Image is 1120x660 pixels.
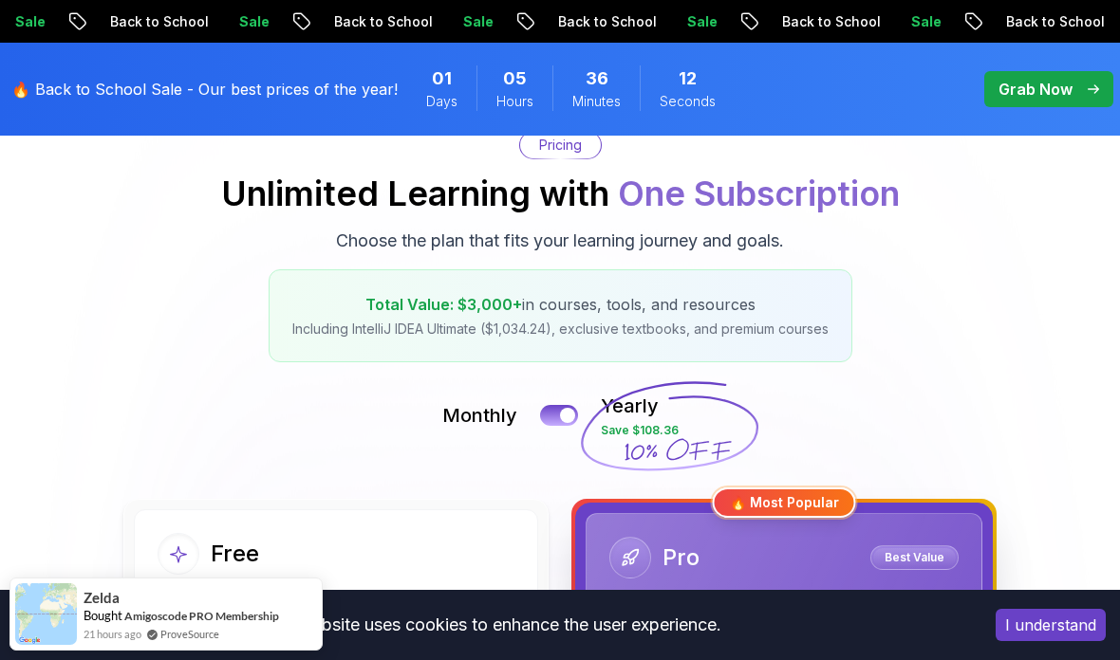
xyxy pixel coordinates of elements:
p: Sale [447,12,508,31]
a: ProveSource [160,626,219,642]
p: 🔥 Back to School Sale - Our best prices of the year! [11,78,398,101]
span: Seconds [660,92,716,111]
p: Sale [223,12,284,31]
p: Back to School [990,12,1119,31]
span: Days [426,92,457,111]
p: Back to School [542,12,671,31]
span: 1 Days [432,65,452,92]
h2: Pro [663,542,700,573]
p: Sale [895,12,956,31]
p: Pricing [539,136,582,155]
span: 12 Seconds [679,65,697,92]
p: Back to School [766,12,895,31]
p: Including IntelliJ IDEA Ultimate ($1,034.24), exclusive textbooks, and premium courses [292,320,829,339]
img: provesource social proof notification image [15,583,77,645]
p: Choose the plan that fits your learning journey and goals. [336,228,784,254]
button: Accept cookies [996,609,1106,641]
p: Back to School [94,12,223,31]
p: Grab Now [999,78,1073,101]
h2: Free [211,539,259,569]
span: 36 Minutes [586,65,608,92]
h2: Unlimited Learning with [221,174,900,212]
span: Bought [84,608,122,623]
span: 5 Hours [503,65,527,92]
p: Best Value [873,548,956,567]
p: in courses, tools, and resources [292,293,829,316]
p: Sale [671,12,732,31]
p: Back to School [318,12,447,31]
div: This website uses cookies to enhance the user experience. [14,604,967,646]
span: Zelda [84,590,120,606]
span: One Subscription [618,173,900,214]
span: Total Value: $3,000+ [365,295,522,314]
p: Monthly [442,402,517,429]
a: Amigoscode PRO Membership [124,609,279,623]
span: Minutes [572,92,621,111]
span: Hours [496,92,533,111]
span: 21 hours ago [84,626,141,642]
